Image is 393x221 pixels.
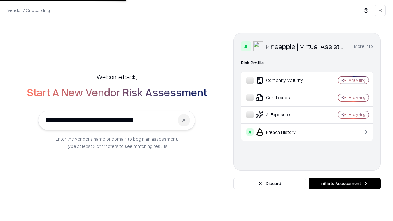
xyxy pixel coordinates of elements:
[96,72,137,81] h5: Welcome back,
[56,135,178,150] p: Enter the vendor’s name or domain to begin an assessment. Type at least 3 characters to see match...
[309,178,381,189] button: Initiate Assessment
[246,77,320,84] div: Company Maturity
[233,178,306,189] button: Discard
[349,78,365,83] div: Analyzing
[27,86,207,98] h2: Start A New Vendor Risk Assessment
[253,41,263,51] img: Pineapple | Virtual Assistant Agency
[266,41,347,51] div: Pineapple | Virtual Assistant Agency
[246,128,320,136] div: Breach History
[7,7,50,14] p: Vendor / Onboarding
[241,59,373,67] div: Risk Profile
[246,94,320,101] div: Certificates
[241,41,251,51] div: A
[354,41,373,52] button: More info
[246,128,254,136] div: A
[246,111,320,118] div: AI Exposure
[349,95,365,100] div: Analyzing
[349,112,365,117] div: Analyzing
